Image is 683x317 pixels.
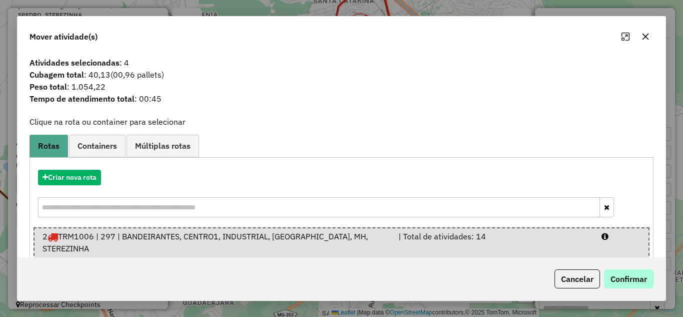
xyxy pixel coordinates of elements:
[23,81,659,93] span: : 1.054,22
[29,70,84,80] strong: Cubagem total
[77,142,117,150] span: Containers
[617,29,633,45] button: Maximize
[392,254,596,278] div: | | Peso disponível: 2.277,59
[110,70,164,80] span: (00,96 pallets)
[392,230,596,254] div: | Total de atividades: 14
[401,255,520,265] span: % de utilização do peso: 54,45%
[601,232,608,240] i: Porcentagens após mover as atividades: Cubagem: 71,72% Peso: 75,53%
[36,230,392,254] div: 2
[56,255,191,265] span: % de utilização da cubagem: 51,66%
[42,231,368,253] span: TRM1006 | 297 | BANDEIRANTES, CENTRO1, INDUSTRIAL, [GEOGRAPHIC_DATA], MH, STEREZINHA
[23,93,659,105] span: : 00:45
[38,142,59,150] span: Rotas
[38,170,101,185] button: Criar nova rota
[29,94,134,104] strong: Tempo de atendimento total
[554,269,600,288] button: Cancelar
[29,31,97,43] span: Mover atividade(s)
[604,269,653,288] button: Confirmar
[29,116,185,128] label: Clique na rota ou container para selecionar
[23,57,659,69] span: : 4
[29,58,119,68] strong: Atividades selecionadas
[36,254,392,278] div: Cubagem disponível: 96,69
[29,82,67,92] strong: Peso total
[23,69,659,81] span: : 40,13
[135,142,190,150] span: Múltiplas rotas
